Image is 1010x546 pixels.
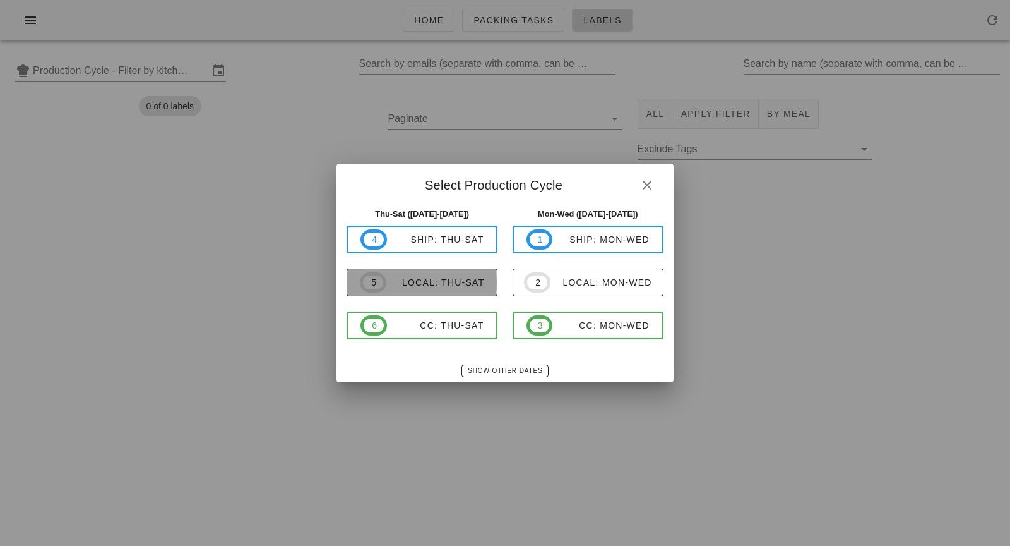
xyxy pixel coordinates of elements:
div: CC: Thu-Sat [387,320,484,331]
div: CC: Mon-Wed [552,320,650,331]
strong: Mon-Wed ([DATE]-[DATE]) [538,209,638,219]
span: 4 [371,233,376,246]
span: Show Other Dates [467,367,542,374]
div: local: Mon-Wed [550,277,652,288]
span: 3 [537,318,542,332]
span: 6 [371,318,376,332]
button: 6CC: Thu-Sat [347,312,497,339]
button: 4ship: Thu-Sat [347,226,497,253]
button: 2local: Mon-Wed [513,269,663,296]
div: Select Production Cycle [336,164,673,203]
span: 1 [537,233,542,246]
div: ship: Thu-Sat [387,234,484,245]
span: 2 [535,276,540,289]
span: 5 [371,276,376,289]
button: 5local: Thu-Sat [347,269,497,296]
button: 1ship: Mon-Wed [513,226,663,253]
div: local: Thu-Sat [386,277,485,288]
div: ship: Mon-Wed [552,234,650,245]
button: 3CC: Mon-Wed [513,312,663,339]
button: Show Other Dates [461,365,548,377]
strong: Thu-Sat ([DATE]-[DATE]) [375,209,469,219]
